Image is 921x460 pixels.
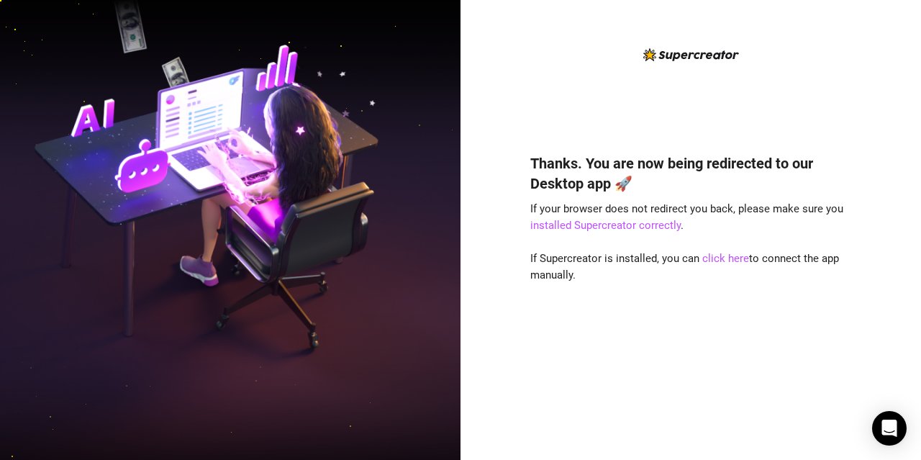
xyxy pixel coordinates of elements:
[530,153,851,194] h4: Thanks. You are now being redirected to our Desktop app 🚀
[872,411,907,446] div: Open Intercom Messenger
[643,48,739,61] img: logo-BBDzfeDw.svg
[530,202,843,233] span: If your browser does not redirect you back, please make sure you .
[702,252,749,265] a: click here
[530,219,681,232] a: installed Supercreator correctly
[530,252,839,282] span: If Supercreator is installed, you can to connect the app manually.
